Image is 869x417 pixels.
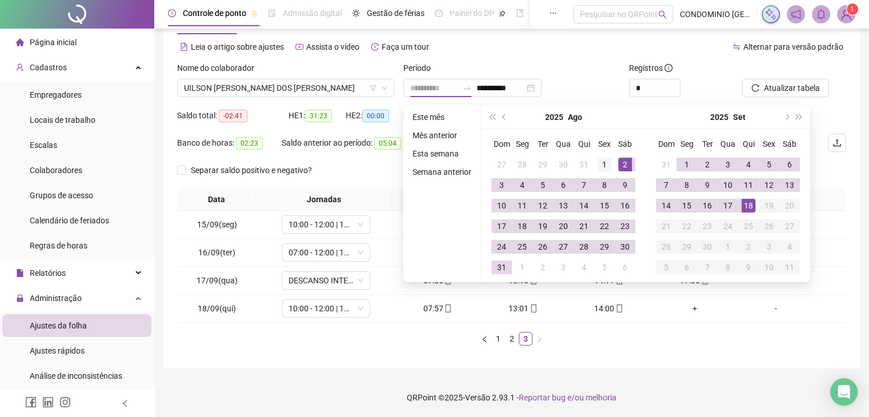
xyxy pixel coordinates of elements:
[783,219,796,233] div: 27
[615,134,635,154] th: Sáb
[392,189,476,211] th: Entrada 1
[515,158,529,171] div: 28
[367,9,425,18] span: Gestão de férias
[598,219,611,233] div: 22
[742,178,755,192] div: 11
[399,218,476,231] div: 07:55
[718,154,738,175] td: 2025-09-03
[656,302,733,315] div: +
[718,257,738,278] td: 2025-10-08
[783,240,796,254] div: 4
[435,9,443,17] span: dashboard
[783,199,796,212] div: 20
[532,134,553,154] th: Ter
[594,216,615,236] td: 2025-08-22
[408,147,476,161] li: Esta semana
[30,321,87,330] span: Ajustes da folha
[491,134,512,154] th: Dom
[791,9,801,19] span: notification
[850,5,854,13] span: 1
[478,332,491,346] button: left
[718,216,738,236] td: 2025-09-24
[553,257,574,278] td: 2025-09-03
[283,9,342,18] span: Admissão digital
[759,236,779,257] td: 2025-10-03
[676,236,697,257] td: 2025-09-29
[408,110,476,124] li: Este mês
[742,302,809,315] div: -
[615,216,635,236] td: 2025-08-23
[779,175,800,195] td: 2025-09-13
[399,274,476,287] div: 07:56
[408,165,476,179] li: Semana anterior
[718,195,738,216] td: 2025-09-17
[577,219,591,233] div: 21
[492,332,504,345] a: 1
[676,175,697,195] td: 2025-09-08
[764,82,820,94] span: Atualizar tabela
[676,154,697,175] td: 2025-09-01
[571,302,647,315] div: 14:00
[618,240,632,254] div: 30
[399,246,476,259] div: 07:54
[830,378,858,406] div: Open Intercom Messenger
[832,138,842,147] span: upload
[847,3,858,15] sup: Atualize o seu contato no menu Meus Dados
[516,9,524,17] span: book
[532,236,553,257] td: 2025-08-26
[450,9,494,18] span: Painel do DP
[577,260,591,274] div: 4
[168,9,176,17] span: clock-circle
[700,158,714,171] div: 2
[742,219,755,233] div: 25
[177,137,282,150] div: Banco de horas:
[594,195,615,216] td: 2025-08-15
[198,304,236,313] span: 18/09(qui)
[759,195,779,216] td: 2025-09-19
[177,62,262,74] label: Nome do colaborador
[30,115,95,125] span: Locais de trabalho
[676,216,697,236] td: 2025-09-22
[495,240,508,254] div: 24
[676,134,697,154] th: Seg
[30,166,82,175] span: Colaboradores
[574,175,594,195] td: 2025-08-07
[594,134,615,154] th: Sex
[519,332,532,346] li: 3
[742,260,755,274] div: 9
[553,134,574,154] th: Qua
[251,10,258,17] span: pushpin
[536,178,550,192] div: 5
[30,141,57,150] span: Escalas
[512,257,532,278] td: 2025-09-01
[762,260,776,274] div: 10
[491,332,505,346] li: 1
[577,158,591,171] div: 31
[180,43,188,51] span: file-text
[764,8,777,21] img: sparkle-icon.fc2bf0ac1784a2077858766a79e2daf3.svg
[268,9,276,17] span: file-done
[505,332,519,346] li: 2
[594,175,615,195] td: 2025-08-08
[553,195,574,216] td: 2025-08-13
[656,257,676,278] td: 2025-10-05
[594,236,615,257] td: 2025-08-29
[700,199,714,212] div: 16
[556,158,570,171] div: 30
[512,134,532,154] th: Seg
[362,110,389,122] span: 00:00
[532,195,553,216] td: 2025-08-12
[697,257,718,278] td: 2025-10-07
[574,257,594,278] td: 2025-09-04
[556,240,570,254] div: 27
[306,42,359,51] span: Assista o vídeo
[495,219,508,233] div: 17
[759,216,779,236] td: 2025-09-26
[618,158,632,171] div: 2
[658,10,667,19] span: search
[664,64,672,72] span: info-circle
[282,137,414,150] div: Saldo anterior ao período:
[759,175,779,195] td: 2025-09-12
[574,236,594,257] td: 2025-08-28
[762,178,776,192] div: 12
